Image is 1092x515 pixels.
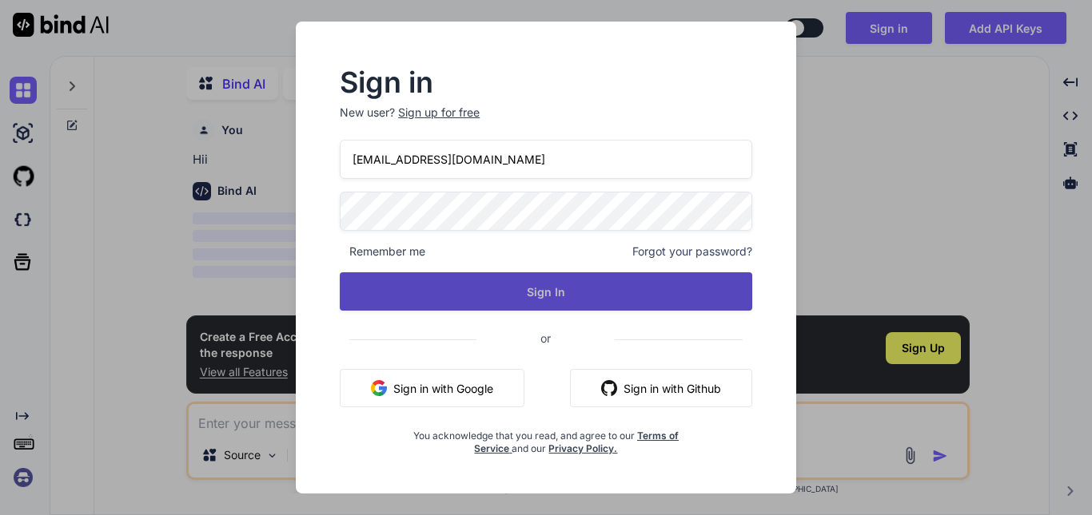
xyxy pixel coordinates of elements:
[570,369,752,407] button: Sign in with Github
[474,430,679,454] a: Terms of Service
[340,105,752,140] p: New user?
[398,105,480,121] div: Sign up for free
[548,442,617,454] a: Privacy Policy.
[340,244,425,259] span: Remember me
[340,272,752,311] button: Sign In
[371,380,387,396] img: google
[409,420,683,455] div: You acknowledge that you read, and agree to our and our
[601,380,617,396] img: github
[632,244,752,259] span: Forgot your password?
[340,140,752,179] input: Login or Email
[476,319,615,358] span: or
[340,69,752,95] h2: Sign in
[340,369,524,407] button: Sign in with Google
